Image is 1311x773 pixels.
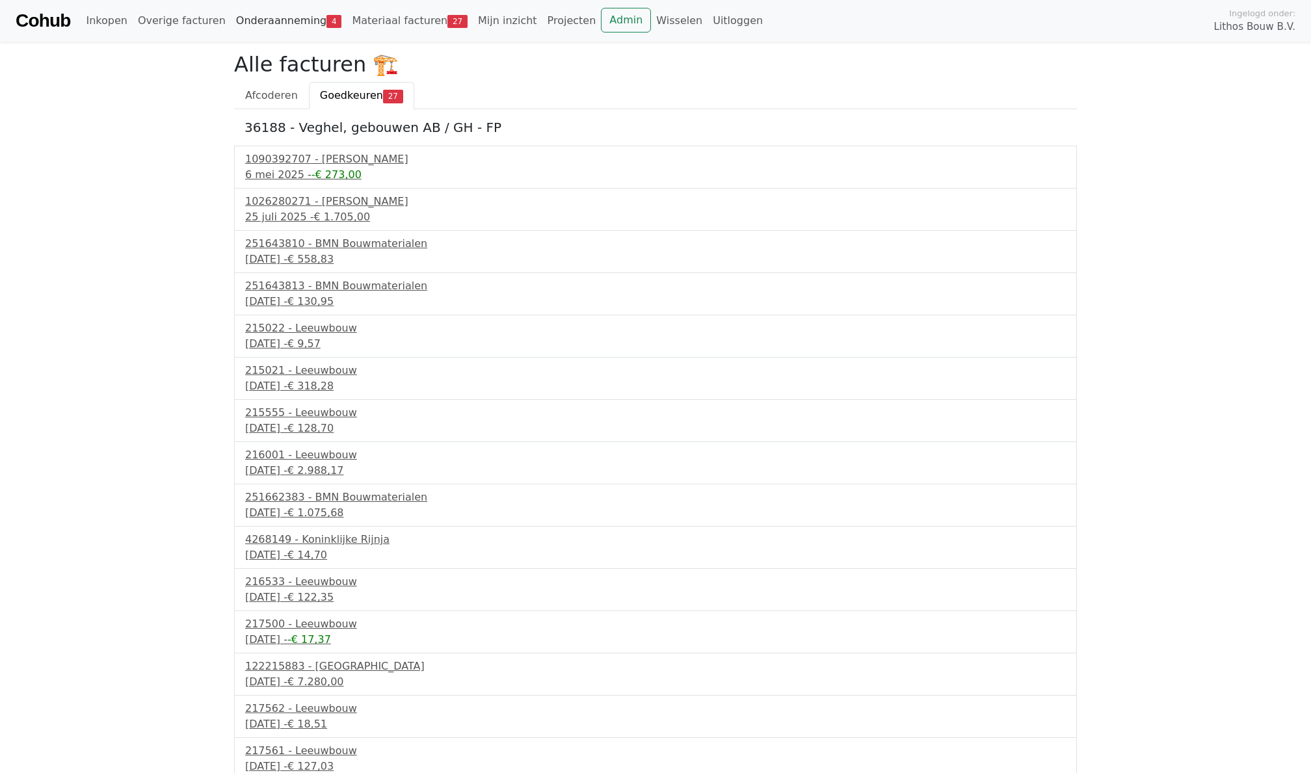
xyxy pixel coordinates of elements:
div: [DATE] - [245,547,1066,563]
a: 216001 - Leeuwbouw[DATE] -€ 2.988,17 [245,447,1066,478]
a: Uitloggen [708,8,768,34]
div: 1090392707 - [PERSON_NAME] [245,151,1066,167]
span: € 7.280,00 [287,675,344,688]
div: 215022 - Leeuwbouw [245,321,1066,336]
a: 251662383 - BMN Bouwmaterialen[DATE] -€ 1.075,68 [245,490,1066,521]
a: Admin [601,8,651,33]
div: [DATE] - [245,590,1066,605]
a: 215555 - Leeuwbouw[DATE] -€ 128,70 [245,405,1066,436]
div: [DATE] - [245,421,1066,436]
a: Cohub [16,5,70,36]
div: 217561 - Leeuwbouw [245,743,1066,759]
div: 215555 - Leeuwbouw [245,405,1066,421]
div: 251643810 - BMN Bouwmaterialen [245,236,1066,252]
span: € 1.075,68 [287,506,344,519]
div: 122215883 - [GEOGRAPHIC_DATA] [245,659,1066,674]
a: Afcoderen [234,82,309,109]
div: [DATE] - [245,252,1066,267]
div: [DATE] - [245,294,1066,309]
span: -€ 273,00 [311,168,362,181]
span: € 9,57 [287,337,321,350]
a: Mijn inzicht [473,8,542,34]
a: 217562 - Leeuwbouw[DATE] -€ 18,51 [245,701,1066,732]
span: 4 [326,15,341,28]
a: Inkopen [81,8,132,34]
div: [DATE] - [245,378,1066,394]
a: 1090392707 - [PERSON_NAME]6 mei 2025 --€ 273,00 [245,151,1066,183]
a: Goedkeuren27 [309,82,414,109]
a: 251643813 - BMN Bouwmaterialen[DATE] -€ 130,95 [245,278,1066,309]
span: 27 [447,15,468,28]
a: 1026280271 - [PERSON_NAME]25 juli 2025 -€ 1.705,00 [245,194,1066,225]
h5: 36188 - Veghel, gebouwen AB / GH - FP [245,120,1066,135]
a: 122215883 - [GEOGRAPHIC_DATA][DATE] -€ 7.280,00 [245,659,1066,690]
span: € 2.988,17 [287,464,344,477]
span: € 127,03 [287,760,334,772]
span: € 122,35 [287,591,334,603]
div: [DATE] - [245,505,1066,521]
a: Wisselen [651,8,708,34]
div: 251662383 - BMN Bouwmaterialen [245,490,1066,505]
a: 216533 - Leeuwbouw[DATE] -€ 122,35 [245,574,1066,605]
div: 25 juli 2025 - [245,209,1066,225]
span: € 130,95 [287,295,334,308]
span: € 318,28 [287,380,334,392]
span: -€ 17,37 [287,633,331,646]
span: 27 [383,90,403,103]
div: [DATE] - [245,336,1066,352]
div: [DATE] - [245,674,1066,690]
span: Ingelogd onder: [1229,7,1295,20]
span: Lithos Bouw B.V. [1214,20,1295,34]
a: Onderaanneming4 [231,8,347,34]
div: 217500 - Leeuwbouw [245,616,1066,632]
div: 216001 - Leeuwbouw [245,447,1066,463]
span: € 1.705,00 [314,211,371,223]
a: 215021 - Leeuwbouw[DATE] -€ 318,28 [245,363,1066,394]
div: [DATE] - [245,463,1066,478]
a: 215022 - Leeuwbouw[DATE] -€ 9,57 [245,321,1066,352]
a: Projecten [542,8,602,34]
div: 1026280271 - [PERSON_NAME] [245,194,1066,209]
a: 4268149 - Koninklijke Rijnja[DATE] -€ 14,70 [245,532,1066,563]
span: € 558,83 [287,253,334,265]
a: 251643810 - BMN Bouwmaterialen[DATE] -€ 558,83 [245,236,1066,267]
div: 215021 - Leeuwbouw [245,363,1066,378]
span: € 18,51 [287,718,327,730]
a: Materiaal facturen27 [347,8,473,34]
div: 4268149 - Koninklijke Rijnja [245,532,1066,547]
span: Goedkeuren [320,89,383,101]
h2: Alle facturen 🏗️ [234,52,1077,77]
div: 217562 - Leeuwbouw [245,701,1066,716]
a: 217500 - Leeuwbouw[DATE] --€ 17,37 [245,616,1066,648]
span: € 14,70 [287,549,327,561]
div: [DATE] - [245,716,1066,732]
div: 216533 - Leeuwbouw [245,574,1066,590]
div: [DATE] - [245,632,1066,648]
span: € 128,70 [287,422,334,434]
a: Overige facturen [133,8,231,34]
span: Afcoderen [245,89,298,101]
div: 6 mei 2025 - [245,167,1066,183]
div: 251643813 - BMN Bouwmaterialen [245,278,1066,294]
